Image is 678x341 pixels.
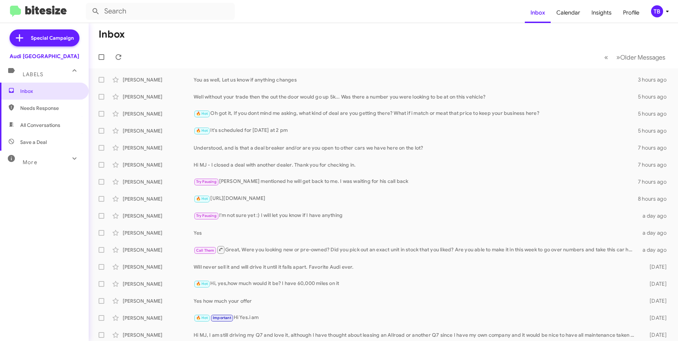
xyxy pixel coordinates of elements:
input: Search [86,3,235,20]
h1: Inbox [99,29,125,40]
div: Well without your trade then the out the door would go up 5k... Was there a number you were looki... [194,93,638,100]
div: [PERSON_NAME] [123,331,194,339]
div: [PERSON_NAME] [123,178,194,185]
div: Oh got it, If you dont mind me asking, what kind of deal are you getting there? What if i match o... [194,110,638,118]
span: Special Campaign [31,34,74,41]
button: Previous [600,50,612,65]
span: Try Pausing [196,213,217,218]
span: 🔥 Hot [196,128,208,133]
div: [PERSON_NAME] [123,263,194,270]
div: [DATE] [638,314,672,322]
span: Save a Deal [20,139,47,146]
span: All Conversations [20,122,60,129]
div: 5 hours ago [638,93,672,100]
div: [PERSON_NAME] [123,127,194,134]
div: 8 hours ago [638,195,672,202]
div: [PERSON_NAME] [123,212,194,219]
div: [DATE] [638,263,672,270]
div: Understood, and is that a deal breaker and/or are you open to other cars we have here on the lot? [194,144,638,151]
div: 7 hours ago [638,144,672,151]
div: [PERSON_NAME] [123,229,194,236]
div: Hi, yes,how much would it be? I have 60,000 miles on it [194,280,638,288]
span: Older Messages [620,54,665,61]
div: Hi Yes.i am [194,314,638,322]
div: a day ago [638,229,672,236]
div: Yes [194,229,638,236]
span: More [23,159,37,166]
nav: Page navigation example [600,50,669,65]
a: Inbox [525,2,551,23]
div: Great, Were you looking new or pre-owned? Did you pick out an exact unit in stock that you liked?... [194,245,638,254]
div: 7 hours ago [638,161,672,168]
span: Inbox [20,88,80,95]
span: 🔥 Hot [196,111,208,116]
div: a day ago [638,246,672,253]
div: I'm not sure yet :) I will let you know if I have anything [194,212,638,220]
div: [PERSON_NAME] [123,161,194,168]
div: Audi [GEOGRAPHIC_DATA] [10,53,79,60]
div: [PERSON_NAME] [123,297,194,304]
div: [PERSON_NAME] [123,110,194,117]
span: Call Them [196,248,215,253]
div: [PERSON_NAME] [123,144,194,151]
div: [PERSON_NAME] mentioned he will get back to me. I was waiting for his call back [194,178,638,186]
div: 5 hours ago [638,127,672,134]
div: You as well, Let us know if anything changes [194,76,638,83]
a: Insights [586,2,617,23]
div: [PERSON_NAME] [123,280,194,287]
span: 🔥 Hot [196,281,208,286]
div: Yes how much your offer [194,297,638,304]
div: [PERSON_NAME] [123,246,194,253]
div: [PERSON_NAME] [123,314,194,322]
div: [PERSON_NAME] [123,76,194,83]
div: [URL][DOMAIN_NAME] [194,195,638,203]
a: Profile [617,2,645,23]
div: 7 hours ago [638,178,672,185]
button: Next [612,50,669,65]
span: Important [213,315,231,320]
div: [DATE] [638,331,672,339]
div: a day ago [638,212,672,219]
span: 🔥 Hot [196,315,208,320]
button: TB [645,5,670,17]
div: Hi MJ - I closed a deal with another dealer. Thank you for checking in. [194,161,638,168]
span: Try Pausing [196,179,217,184]
span: 🔥 Hot [196,196,208,201]
div: [PERSON_NAME] [123,195,194,202]
div: 5 hours ago [638,110,672,117]
div: TB [651,5,663,17]
div: [PERSON_NAME] [123,93,194,100]
span: » [616,53,620,62]
div: Will never sell it and will drive it until it falls apart. Favorite Audi ever. [194,263,638,270]
span: « [604,53,608,62]
div: [DATE] [638,280,672,287]
div: [DATE] [638,297,672,304]
a: Calendar [551,2,586,23]
div: 3 hours ago [638,76,672,83]
a: Special Campaign [10,29,79,46]
span: Needs Response [20,105,80,112]
div: Hi MJ, I am still driving my Q7 and love it, although I have thought about leasing an Allroad or ... [194,331,638,339]
span: Labels [23,71,43,78]
div: It's scheduled for [DATE] at 2 pm [194,127,638,135]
